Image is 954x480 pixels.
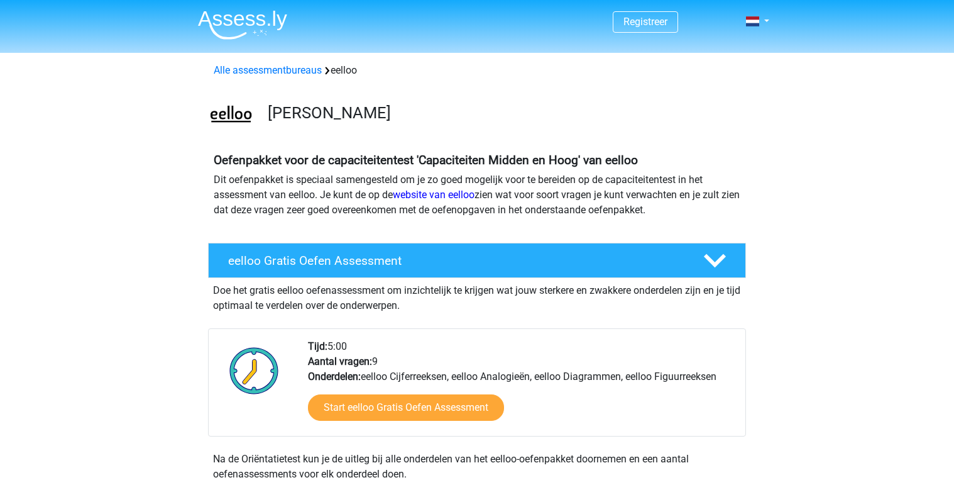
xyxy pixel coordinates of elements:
[214,172,740,218] p: Dit oefenpakket is speciaal samengesteld om je zo goed mogelijk voor te bereiden op de capaciteit...
[228,254,683,268] h4: eelloo Gratis Oefen Assessment
[208,278,746,313] div: Doe het gratis eelloo oefenassessment om inzichtelijk te krijgen wat jouw sterkere en zwakkere on...
[268,103,736,123] h3: [PERSON_NAME]
[214,64,322,76] a: Alle assessmentbureaus
[299,339,745,436] div: 5:00 9 eelloo Cijferreeksen, eelloo Analogieën, eelloo Diagrammen, eelloo Figuurreeksen
[222,339,286,402] img: Klok
[393,189,474,201] a: website van eelloo
[214,153,638,167] b: Oefenpakket voor de capaciteitentest 'Capaciteiten Midden en Hoog' van eelloo
[308,371,361,382] b: Onderdelen:
[209,63,745,78] div: eelloo
[198,10,287,40] img: Assessly
[209,93,253,138] img: eelloo.png
[308,394,504,421] a: Start eelloo Gratis Oefen Assessment
[308,355,372,367] b: Aantal vragen:
[203,243,751,278] a: eelloo Gratis Oefen Assessment
[308,340,327,352] b: Tijd:
[623,16,667,28] a: Registreer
